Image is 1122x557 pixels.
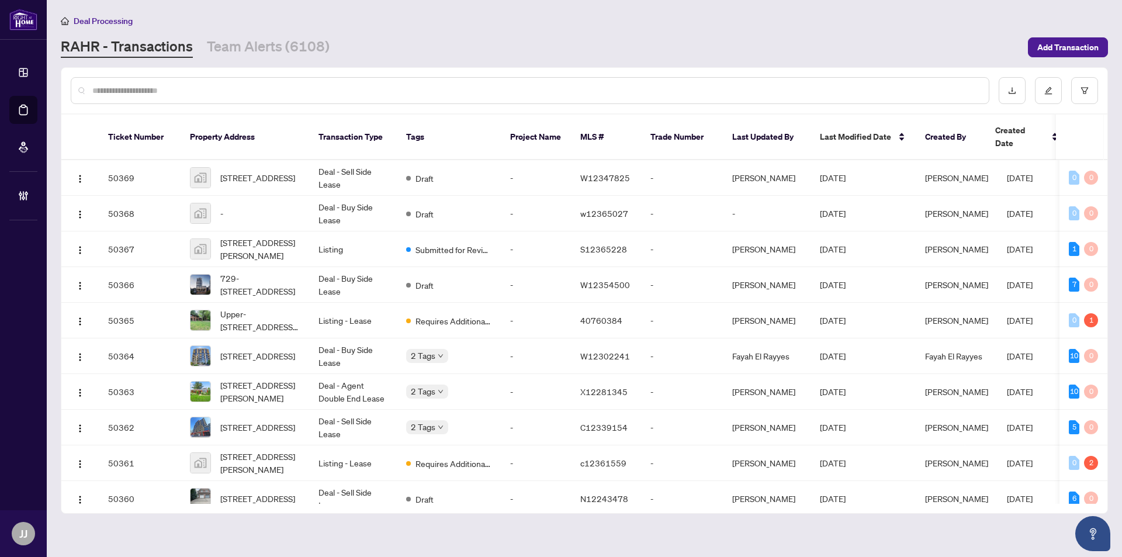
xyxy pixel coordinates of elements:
div: 0 [1084,420,1098,434]
span: [DATE] [820,351,846,361]
span: [DATE] [1007,422,1033,433]
div: 1 [1069,242,1079,256]
img: thumbnail-img [191,417,210,437]
img: Logo [75,424,85,433]
td: - [641,374,723,410]
img: Logo [75,281,85,290]
td: - [501,160,571,196]
td: [PERSON_NAME] [723,445,811,481]
span: [STREET_ADDRESS] [220,421,295,434]
span: [PERSON_NAME] [925,422,988,433]
td: 50360 [99,481,181,517]
img: thumbnail-img [191,203,210,223]
span: filter [1081,87,1089,95]
td: Listing [309,231,397,267]
td: [PERSON_NAME] [723,160,811,196]
div: 0 [1084,385,1098,399]
span: [PERSON_NAME] [925,208,988,219]
div: 7 [1069,278,1079,292]
td: Deal - Buy Side Lease [309,267,397,303]
td: - [501,231,571,267]
span: JJ [19,525,27,542]
td: [PERSON_NAME] [723,374,811,410]
div: 0 [1069,456,1079,470]
span: W12354500 [580,279,630,290]
span: [PERSON_NAME] [925,172,988,183]
td: - [501,410,571,445]
span: download [1008,87,1016,95]
span: [PERSON_NAME] [925,458,988,468]
span: Requires Additional Docs [415,457,491,470]
td: Listing - Lease [309,303,397,338]
td: - [501,196,571,231]
span: C12339154 [580,422,628,433]
td: - [641,338,723,374]
span: Add Transaction [1037,38,1099,57]
span: [DATE] [1007,172,1033,183]
span: [DATE] [820,315,846,326]
td: - [501,303,571,338]
div: 1 [1084,313,1098,327]
span: [PERSON_NAME] [925,386,988,397]
img: thumbnail-img [191,168,210,188]
td: 50369 [99,160,181,196]
span: Requires Additional Docs [415,314,491,327]
td: Deal - Sell Side Lease [309,410,397,445]
span: [DATE] [820,208,846,219]
td: 50362 [99,410,181,445]
td: 50365 [99,303,181,338]
img: Logo [75,495,85,504]
img: thumbnail-img [191,239,210,259]
td: Deal - Buy Side Lease [309,338,397,374]
span: [DATE] [1007,458,1033,468]
th: MLS # [571,115,641,160]
span: N12243478 [580,493,628,504]
span: [STREET_ADDRESS] [220,492,295,505]
button: Logo [71,418,89,437]
span: [DATE] [820,386,846,397]
span: [DATE] [1007,279,1033,290]
th: Created By [916,115,986,160]
span: X12281345 [580,386,628,397]
span: [DATE] [1007,208,1033,219]
span: [STREET_ADDRESS][PERSON_NAME] [220,450,300,476]
div: 0 [1084,492,1098,506]
td: - [641,445,723,481]
div: 0 [1084,171,1098,185]
td: [PERSON_NAME] [723,303,811,338]
span: [PERSON_NAME] [925,315,988,326]
span: - [220,207,223,220]
span: [DATE] [1007,386,1033,397]
span: home [61,17,69,25]
td: Deal - Sell Side Lease [309,160,397,196]
span: Draft [415,493,434,506]
span: Draft [415,172,434,185]
span: [PERSON_NAME] [925,279,988,290]
img: thumbnail-img [191,275,210,295]
div: 0 [1069,313,1079,327]
img: Logo [75,210,85,219]
td: Fayah El Rayyes [723,338,811,374]
th: Created Date [986,115,1068,160]
span: 2 Tags [411,385,435,398]
td: [PERSON_NAME] [723,481,811,517]
button: Open asap [1075,516,1110,551]
button: Logo [71,347,89,365]
img: thumbnail-img [191,382,210,402]
div: 0 [1084,278,1098,292]
a: Team Alerts (6108) [207,37,330,58]
span: [STREET_ADDRESS][PERSON_NAME] [220,236,300,262]
span: [PERSON_NAME] [925,493,988,504]
div: 10 [1069,385,1079,399]
td: - [501,338,571,374]
button: Logo [71,311,89,330]
img: Logo [75,245,85,255]
th: Property Address [181,115,309,160]
button: Logo [71,204,89,223]
td: - [641,231,723,267]
th: Trade Number [641,115,723,160]
td: - [501,267,571,303]
td: 50366 [99,267,181,303]
span: [DATE] [820,493,846,504]
td: [PERSON_NAME] [723,267,811,303]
